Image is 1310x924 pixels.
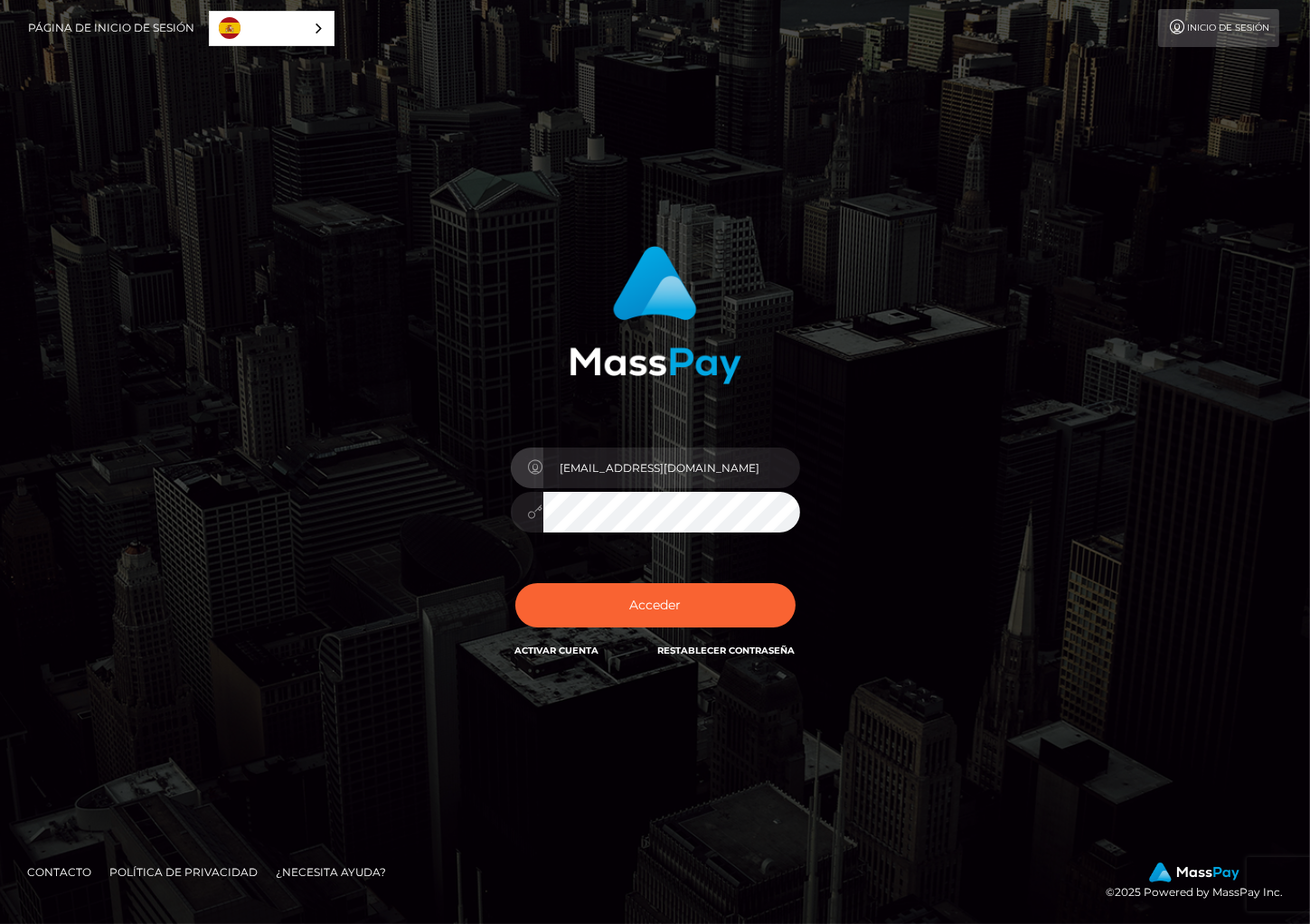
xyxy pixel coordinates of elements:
[570,246,741,384] img: MassPay Login
[269,858,393,886] a: ¿Necesita ayuda?
[1158,9,1279,47] a: Inicio de sesión
[20,858,99,886] a: Contacto
[543,448,800,488] input: Correo electrónico...
[28,9,194,47] a: Página de inicio de sesión
[209,11,335,46] aside: Language selected: Español
[515,583,796,627] button: Acceder
[515,645,599,656] a: Activar Cuenta
[209,11,335,46] div: Language
[210,12,334,45] a: Español
[102,858,265,886] a: Política de privacidad
[1149,863,1239,882] img: MassPay
[1106,863,1296,902] div: © 2025 Powered by MassPay Inc.
[658,645,796,656] a: Restablecer contraseña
